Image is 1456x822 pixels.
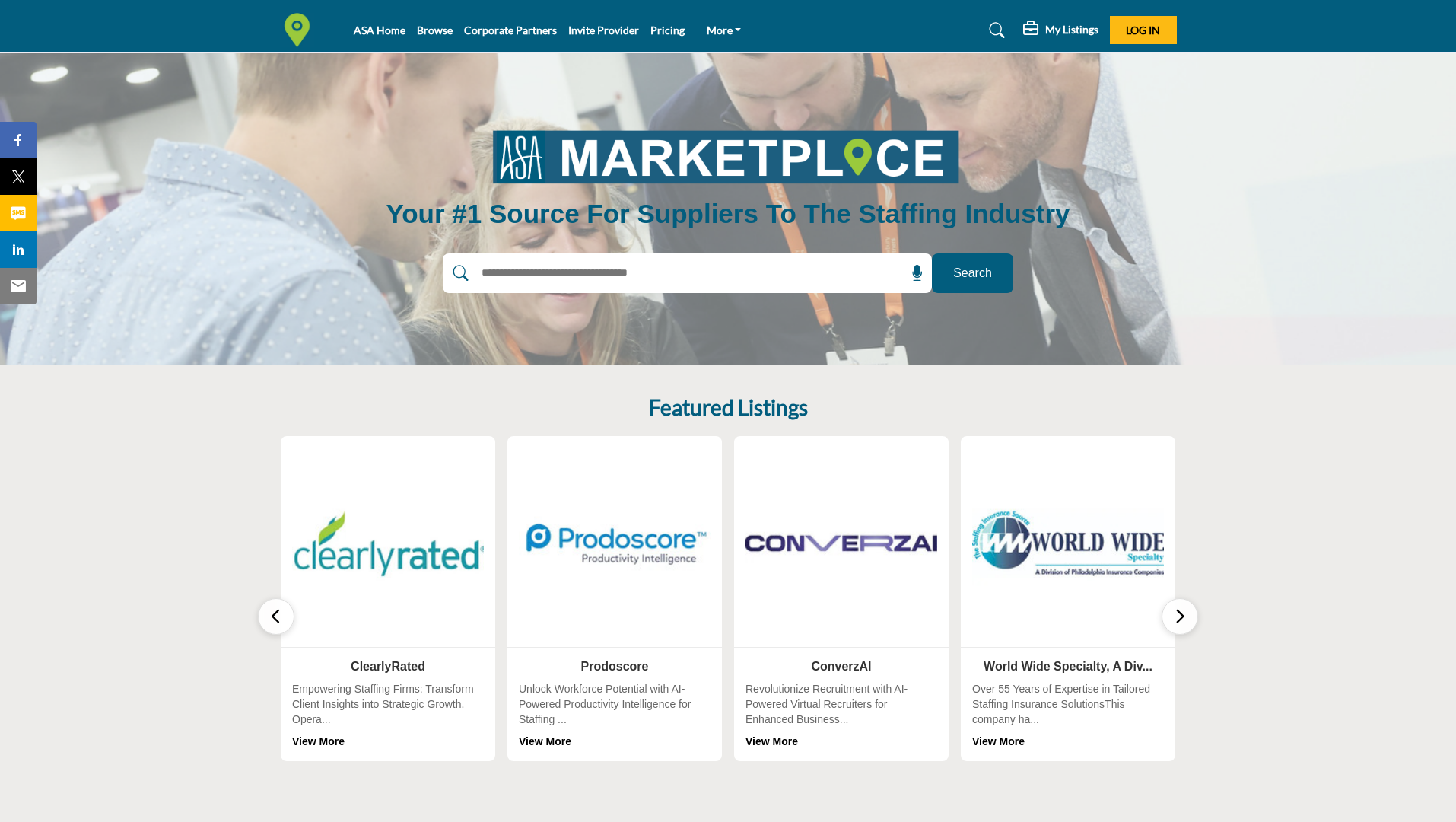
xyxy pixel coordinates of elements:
[650,24,685,37] a: Pricing
[292,448,484,639] img: ClearlyRated
[351,660,425,673] a: ClearlyRated
[745,735,798,747] a: View More
[581,660,649,673] a: Prodoscore
[568,24,639,37] a: Invite Provider
[519,448,711,639] img: Prodoscore
[519,735,571,747] a: View More
[488,124,968,187] img: image
[292,735,345,747] a: View More
[280,13,322,47] img: Site Logo
[953,264,992,282] span: Search
[1110,16,1177,44] button: Log In
[1045,23,1098,37] h5: My Listings
[745,448,937,639] img: ConverzAI
[745,682,937,749] div: Revolutionize Recruitment with AI-Powered Virtual Recruiters for Enhanced Business...
[696,20,752,41] a: More
[974,18,1015,43] a: Search
[649,395,808,421] h2: Featured Listings
[984,660,1152,673] a: World Wide Specialty, A Div...
[972,735,1025,747] a: View More
[811,660,871,673] a: ConverzAI
[386,196,1070,231] h1: Your #1 Source for Suppliers to the Staffing Industry
[1023,21,1098,40] div: My Listings
[464,24,557,37] a: Corporate Partners
[292,682,484,749] div: Empowering Staffing Firms: Transform Client Insights into Strategic Growth. Opera...
[417,24,453,37] a: Browse
[1126,24,1160,37] span: Log In
[932,253,1013,293] button: Search
[972,682,1164,749] div: Over 55 Years of Expertise in Tailored Staffing Insurance SolutionsThis company ha...
[354,24,405,37] a: ASA Home
[972,448,1164,639] img: World Wide Specialty, A Div...
[519,682,711,749] div: Unlock Workforce Potential with AI-Powered Productivity Intelligence for Staffing ...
